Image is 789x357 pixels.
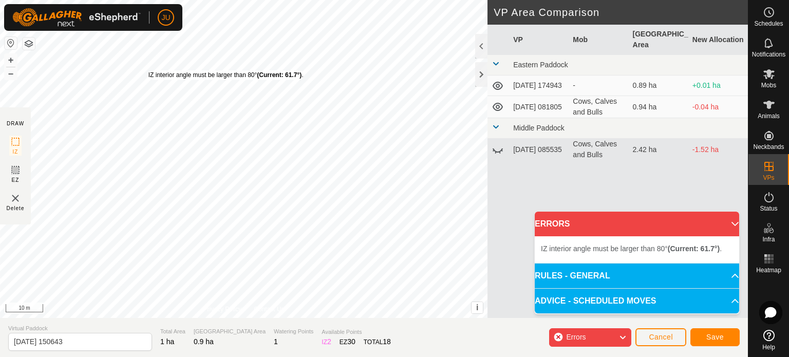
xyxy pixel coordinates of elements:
b: (Current: 61.7°) [257,71,302,79]
span: 18 [383,337,391,346]
span: [GEOGRAPHIC_DATA] Area [194,327,266,336]
img: VP [9,192,22,204]
a: Privacy Policy [203,305,242,314]
span: Available Points [322,328,391,336]
td: [DATE] 085535 [509,139,569,161]
span: Watering Points [274,327,313,336]
td: -0.04 ha [688,96,748,118]
button: + [5,54,17,66]
th: Mob [569,25,628,55]
span: Help [762,344,775,350]
span: 2 [327,337,331,346]
span: Neckbands [753,144,784,150]
td: [DATE] 174943 [509,76,569,96]
th: VP [509,25,569,55]
span: Schedules [754,21,783,27]
span: ERRORS [535,218,570,230]
span: ADVICE - SCHEDULED MOVES [535,295,656,307]
span: JU [161,12,170,23]
h2: VP Area Comparison [494,6,748,18]
span: Total Area [160,327,185,336]
td: 2.42 ha [629,139,688,161]
span: Animals [758,113,780,119]
td: +0.01 ha [688,76,748,96]
p-accordion-header: ADVICE - SCHEDULED MOVES [535,289,739,313]
button: Map Layers [23,37,35,50]
span: Middle Paddock [513,124,565,132]
td: 0.89 ha [629,76,688,96]
p-accordion-header: ERRORS [535,212,739,236]
div: IZ [322,336,331,347]
span: IZ [13,148,18,156]
th: [GEOGRAPHIC_DATA] Area [629,25,688,55]
span: EZ [12,176,20,184]
span: 30 [347,337,355,346]
span: RULES - GENERAL [535,270,610,282]
span: Delete [7,204,25,212]
button: – [5,67,17,80]
span: Errors [566,333,586,341]
button: i [472,302,483,313]
th: New Allocation [688,25,748,55]
div: DRAW [7,120,24,127]
div: - [573,80,624,91]
div: Cows, Calves and Bulls [573,139,624,160]
td: -1.52 ha [688,139,748,161]
span: Mobs [761,82,776,88]
span: i [476,303,478,312]
span: Notifications [752,51,785,58]
p-accordion-content: ERRORS [535,236,739,263]
button: Cancel [635,328,686,346]
td: 0.94 ha [629,96,688,118]
span: 1 [274,337,278,346]
span: Heatmap [756,267,781,273]
span: Save [706,333,724,341]
span: Eastern Paddock [513,61,568,69]
span: 0.9 ha [194,337,214,346]
span: 1 ha [160,337,174,346]
a: Help [748,326,789,354]
div: TOTAL [364,336,391,347]
a: Contact Us [254,305,284,314]
span: Cancel [649,333,673,341]
button: Save [690,328,740,346]
button: Reset Map [5,37,17,49]
span: Status [760,205,777,212]
span: IZ interior angle must be larger than 80° . [541,245,722,253]
td: [DATE] 081805 [509,96,569,118]
img: Gallagher Logo [12,8,141,27]
div: IZ interior angle must be larger than 80° . [148,70,304,80]
b: (Current: 61.7°) [668,245,720,253]
div: Cows, Calves and Bulls [573,96,624,118]
p-accordion-header: RULES - GENERAL [535,264,739,288]
span: VPs [763,175,774,181]
span: Infra [762,236,775,242]
span: Virtual Paddock [8,324,152,333]
div: EZ [340,336,355,347]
